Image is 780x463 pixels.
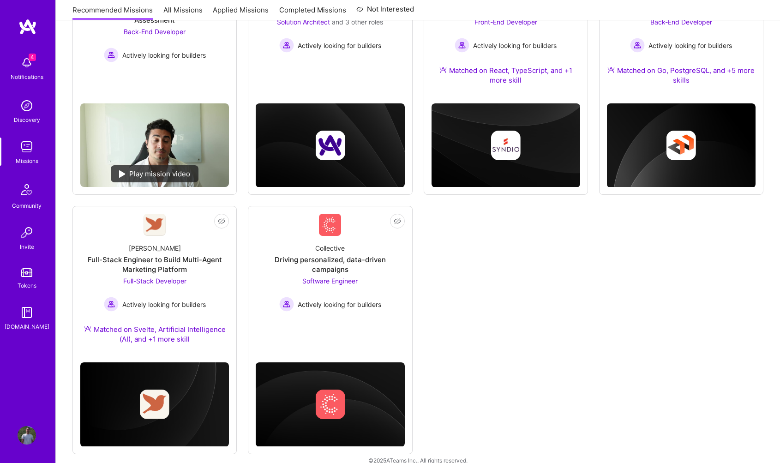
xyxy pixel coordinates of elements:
[356,4,414,20] a: Not Interested
[432,66,580,85] div: Matched on React, TypeScript, and +1 more skill
[80,103,229,187] img: No Mission
[455,38,469,53] img: Actively looking for builders
[298,41,381,50] span: Actively looking for builders
[18,138,36,156] img: teamwork
[80,325,229,344] div: Matched on Svelte, Artificial Intelligence (AI), and +1 more skill
[80,362,229,447] img: cover
[140,390,169,419] img: Company logo
[14,115,40,125] div: Discovery
[491,131,521,160] img: Company logo
[122,300,206,309] span: Actively looking for builders
[18,54,36,72] img: bell
[104,297,119,312] img: Actively looking for builders
[394,217,401,225] i: icon EyeClosed
[302,277,358,285] span: Software Engineer
[439,66,447,73] img: Ateam Purple Icon
[315,131,345,160] img: Company logo
[277,18,330,26] span: Solution Architect
[80,214,229,355] a: Company Logo[PERSON_NAME]Full-Stack Engineer to Build Multi-Agent Marketing PlatformFull-Stack De...
[213,5,269,20] a: Applied Missions
[279,5,346,20] a: Completed Missions
[666,131,696,160] img: Company logo
[124,28,186,36] span: Back-End Developer
[18,303,36,322] img: guide book
[256,255,404,274] div: Driving personalized, data-driven campaigns
[129,243,181,253] div: [PERSON_NAME]
[12,201,42,210] div: Community
[15,426,38,445] a: User Avatar
[16,179,38,201] img: Community
[18,96,36,115] img: discovery
[256,103,404,187] img: cover
[18,426,36,445] img: User Avatar
[29,54,36,61] span: 4
[72,5,153,20] a: Recommended Missions
[84,325,91,332] img: Ateam Purple Icon
[18,18,37,35] img: logo
[315,243,345,253] div: Collective
[144,214,166,236] img: Company Logo
[111,165,198,182] div: Play mission video
[648,41,732,50] span: Actively looking for builders
[5,322,49,331] div: [DOMAIN_NAME]
[332,18,383,26] span: and 3 other roles
[279,297,294,312] img: Actively looking for builders
[298,300,381,309] span: Actively looking for builders
[122,50,206,60] span: Actively looking for builders
[80,255,229,274] div: Full-Stack Engineer to Build Multi-Agent Marketing Platform
[607,66,756,85] div: Matched on Go, PostgreSQL, and +5 more skills
[123,277,186,285] span: Full-Stack Developer
[256,362,404,447] img: cover
[650,18,712,26] span: Back-End Developer
[163,5,203,20] a: All Missions
[473,41,557,50] span: Actively looking for builders
[607,103,756,188] img: cover
[607,66,615,73] img: Ateam Purple Icon
[104,48,119,62] img: Actively looking for builders
[474,18,537,26] span: Front-End Developer
[11,72,43,82] div: Notifications
[315,390,345,419] img: Company logo
[279,38,294,53] img: Actively looking for builders
[18,223,36,242] img: Invite
[18,281,36,290] div: Tokens
[630,38,645,53] img: Actively looking for builders
[432,103,580,187] img: cover
[16,156,38,166] div: Missions
[20,242,34,252] div: Invite
[21,268,32,277] img: tokens
[119,170,126,178] img: play
[218,217,225,225] i: icon EyeClosed
[319,214,341,236] img: Company Logo
[256,214,404,326] a: Company LogoCollectiveDriving personalized, data-driven campaignsSoftware Engineer Actively looki...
